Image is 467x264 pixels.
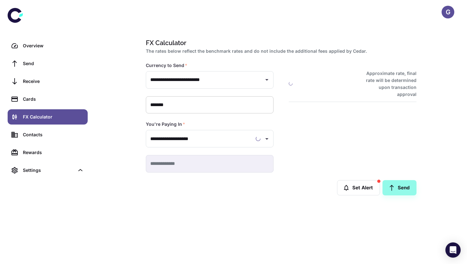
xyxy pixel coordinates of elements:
h1: FX Calculator [146,38,414,48]
div: Cards [23,96,84,103]
button: Open [262,75,271,84]
div: Settings [8,163,88,178]
a: Overview [8,38,88,53]
div: Open Intercom Messenger [445,242,461,258]
a: FX Calculator [8,109,88,125]
a: Cards [8,91,88,107]
div: Contacts [23,131,84,138]
a: Receive [8,74,88,89]
div: Send [23,60,84,67]
a: Rewards [8,145,88,160]
div: Rewards [23,149,84,156]
div: Overview [23,42,84,49]
h6: Approximate rate, final rate will be determined upon transaction approval [359,70,416,98]
button: G [442,6,454,18]
a: Send [382,180,416,195]
div: Receive [23,78,84,85]
button: Open [262,134,271,143]
a: Contacts [8,127,88,142]
button: Set Alert [337,180,380,195]
div: Settings [23,167,74,174]
div: FX Calculator [23,113,84,120]
label: You're Paying In [146,121,185,127]
label: Currency to Send [146,62,187,69]
a: Send [8,56,88,71]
